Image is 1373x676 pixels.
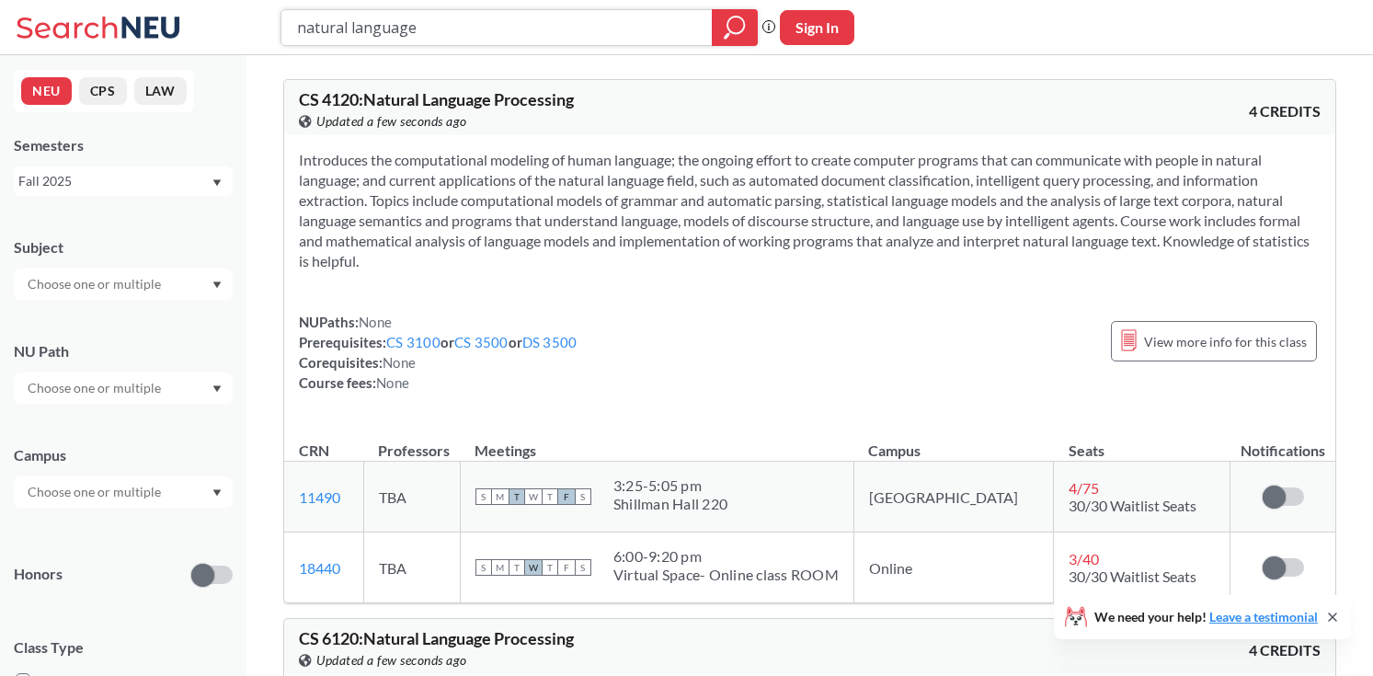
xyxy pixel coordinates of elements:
[299,488,340,506] a: 11490
[212,489,222,497] svg: Dropdown arrow
[383,354,416,371] span: None
[780,10,854,45] button: Sign In
[14,341,233,361] div: NU Path
[18,171,211,191] div: Fall 2025
[295,12,699,43] input: Class, professor, course number, "phrase"
[316,111,467,132] span: Updated a few seconds ago
[454,334,509,350] a: CS 3500
[316,650,467,670] span: Updated a few seconds ago
[1230,422,1335,462] th: Notifications
[299,441,329,461] div: CRN
[492,559,509,576] span: M
[299,628,574,648] span: CS 6120 : Natural Language Processing
[1209,609,1318,624] a: Leave a testimonial
[613,476,727,495] div: 3:25 - 5:05 pm
[363,422,460,462] th: Professors
[14,445,233,465] div: Campus
[14,237,233,258] div: Subject
[299,150,1321,271] section: Introduces the computational modeling of human language; the ongoing effort to create computer pr...
[18,273,173,295] input: Choose one or multiple
[14,372,233,404] div: Dropdown arrow
[18,481,173,503] input: Choose one or multiple
[492,488,509,505] span: M
[359,314,392,330] span: None
[18,377,173,399] input: Choose one or multiple
[376,374,409,391] span: None
[509,488,525,505] span: T
[525,488,542,505] span: W
[613,547,839,566] div: 6:00 - 9:20 pm
[575,488,591,505] span: S
[1054,422,1230,462] th: Seats
[134,77,187,105] button: LAW
[853,462,1054,533] td: [GEOGRAPHIC_DATA]
[363,462,460,533] td: TBA
[542,488,558,505] span: T
[1069,550,1099,567] span: 3 / 40
[475,488,492,505] span: S
[14,637,233,658] span: Class Type
[14,564,63,585] p: Honors
[1144,330,1307,353] span: View more info for this class
[1069,479,1099,497] span: 4 / 75
[575,559,591,576] span: S
[1094,611,1318,624] span: We need your help!
[1069,497,1196,514] span: 30/30 Waitlist Seats
[542,559,558,576] span: T
[14,476,233,508] div: Dropdown arrow
[613,566,839,584] div: Virtual Space- Online class ROOM
[460,422,853,462] th: Meetings
[14,269,233,300] div: Dropdown arrow
[14,166,233,196] div: Fall 2025Dropdown arrow
[1249,101,1321,121] span: 4 CREDITS
[299,312,577,393] div: NUPaths: Prerequisites: or or Corequisites: Course fees:
[853,533,1054,603] td: Online
[853,422,1054,462] th: Campus
[558,488,575,505] span: F
[299,559,340,577] a: 18440
[79,77,127,105] button: CPS
[386,334,441,350] a: CS 3100
[363,533,460,603] td: TBA
[525,559,542,576] span: W
[475,559,492,576] span: S
[1069,567,1196,585] span: 30/30 Waitlist Seats
[1249,640,1321,660] span: 4 CREDITS
[522,334,578,350] a: DS 3500
[712,9,758,46] div: magnifying glass
[509,559,525,576] span: T
[558,559,575,576] span: F
[212,281,222,289] svg: Dropdown arrow
[21,77,72,105] button: NEU
[724,15,746,40] svg: magnifying glass
[613,495,727,513] div: Shillman Hall 220
[212,179,222,187] svg: Dropdown arrow
[212,385,222,393] svg: Dropdown arrow
[14,135,233,155] div: Semesters
[299,89,574,109] span: CS 4120 : Natural Language Processing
